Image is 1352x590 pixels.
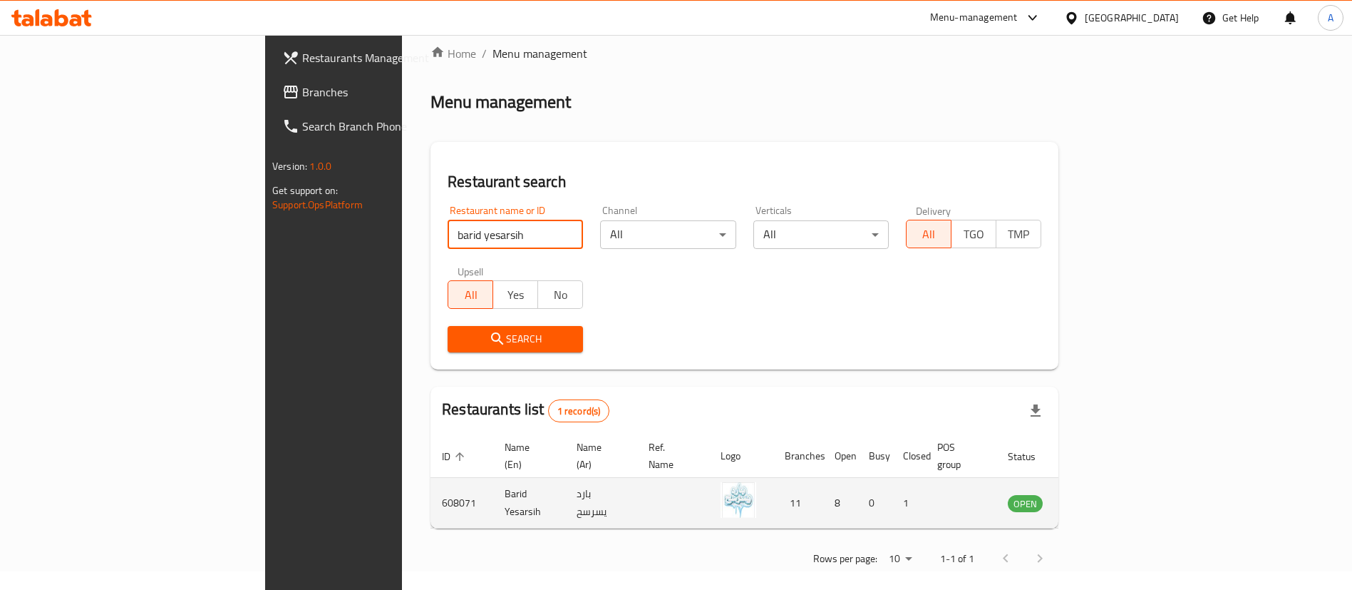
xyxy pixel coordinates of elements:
[753,220,889,249] div: All
[857,478,892,529] td: 0
[813,550,877,568] p: Rows per page:
[823,434,857,478] th: Open
[272,181,338,200] span: Get support on:
[493,478,565,529] td: Barid Yesarsih
[454,285,487,305] span: All
[823,478,857,529] td: 8
[448,280,493,309] button: All
[302,49,480,66] span: Restaurants Management
[709,434,773,478] th: Logo
[548,400,610,422] div: Total records count
[565,478,637,529] td: بارد يسرسح
[430,91,571,113] h2: Menu management
[549,405,609,418] span: 1 record(s)
[996,220,1041,248] button: TMP
[448,326,583,352] button: Search
[721,482,756,518] img: Barid Yesarsih
[883,549,917,570] div: Rows per page:
[544,285,577,305] span: No
[458,266,484,276] label: Upsell
[773,434,823,478] th: Branches
[957,224,991,245] span: TGO
[537,280,583,309] button: No
[930,9,1018,26] div: Menu-management
[600,220,736,249] div: All
[916,205,951,215] label: Delivery
[951,220,996,248] button: TGO
[505,439,548,473] span: Name (En)
[892,478,926,529] td: 1
[459,330,572,348] span: Search
[773,478,823,529] td: 11
[1328,10,1333,26] span: A
[577,439,620,473] span: Name (Ar)
[448,171,1041,193] h2: Restaurant search
[1008,496,1043,512] span: OPEN
[442,399,609,422] h2: Restaurants list
[302,118,480,135] span: Search Branch Phone
[492,45,587,62] span: Menu management
[1002,224,1036,245] span: TMP
[1018,394,1053,428] div: Export file
[271,41,491,75] a: Restaurants Management
[302,83,480,101] span: Branches
[448,220,583,249] input: Search for restaurant name or ID..
[937,439,979,473] span: POS group
[272,157,307,176] span: Version:
[271,75,491,109] a: Branches
[272,195,363,214] a: Support.OpsPlatform
[906,220,951,248] button: All
[892,434,926,478] th: Closed
[857,434,892,478] th: Busy
[1008,448,1054,465] span: Status
[1085,10,1179,26] div: [GEOGRAPHIC_DATA]
[492,280,538,309] button: Yes
[912,224,946,245] span: All
[940,550,974,568] p: 1-1 of 1
[271,109,491,143] a: Search Branch Phone
[442,448,469,465] span: ID
[430,45,1058,62] nav: breadcrumb
[499,285,532,305] span: Yes
[309,157,331,176] span: 1.0.0
[649,439,692,473] span: Ref. Name
[430,434,1120,529] table: enhanced table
